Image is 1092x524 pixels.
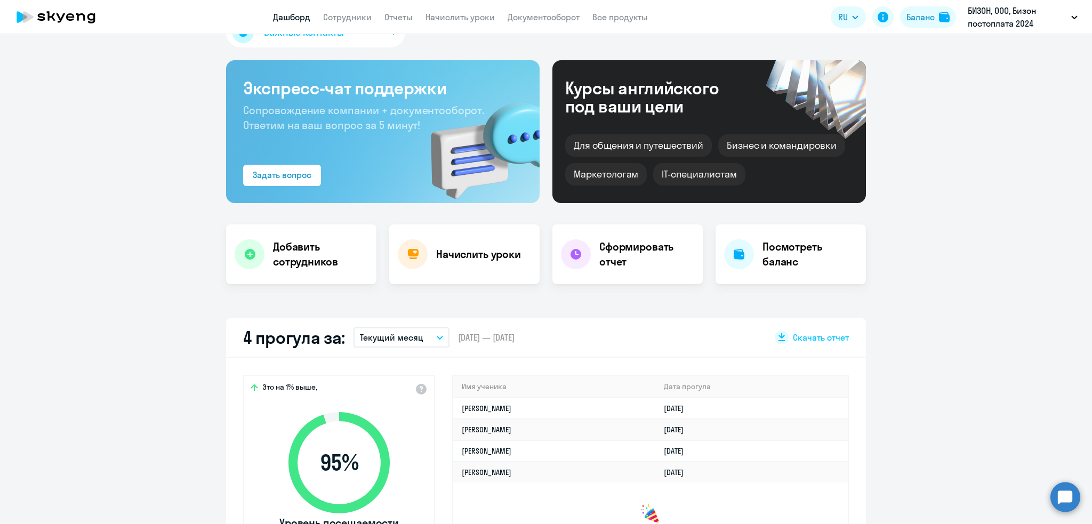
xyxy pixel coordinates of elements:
[565,79,748,115] div: Курсы английского под ваши цели
[425,12,495,22] a: Начислить уроки
[354,327,449,348] button: Текущий месяц
[939,12,950,22] img: balance
[453,376,655,398] th: Имя ученика
[243,327,345,348] h2: 4 прогула за:
[243,165,321,186] button: Задать вопрос
[243,77,523,99] h3: Экспресс-чат поддержки
[508,12,580,22] a: Документооборот
[384,12,413,22] a: Отчеты
[900,6,956,28] button: Балансbalance
[565,163,647,186] div: Маркетологам
[323,12,372,22] a: Сотрудники
[831,6,866,28] button: RU
[655,376,848,398] th: Дата прогула
[968,4,1067,30] p: БИЗОН, ООО, Бизон постоплата 2024
[415,83,540,203] img: bg-img
[664,404,692,413] a: [DATE]
[664,425,692,434] a: [DATE]
[262,382,317,395] span: Это на 1% выше,
[436,247,521,262] h4: Начислить уроки
[718,134,845,157] div: Бизнес и командировки
[243,103,484,132] span: Сопровождение компании + документооборот. Ответим на ваш вопрос за 5 минут!
[838,11,848,23] span: RU
[762,239,857,269] h4: Посмотреть баланс
[253,168,311,181] div: Задать вопрос
[906,11,935,23] div: Баланс
[360,331,423,344] p: Текущий месяц
[273,12,310,22] a: Дашборд
[653,163,745,186] div: IT-специалистам
[273,239,368,269] h4: Добавить сотрудников
[462,467,511,477] a: [PERSON_NAME]
[462,425,511,434] a: [PERSON_NAME]
[462,404,511,413] a: [PERSON_NAME]
[793,332,849,343] span: Скачать отчет
[599,239,694,269] h4: Сформировать отчет
[565,134,712,157] div: Для общения и путешествий
[664,446,692,456] a: [DATE]
[962,4,1083,30] button: БИЗОН, ООО, Бизон постоплата 2024
[462,446,511,456] a: [PERSON_NAME]
[664,467,692,477] a: [DATE]
[458,332,515,343] span: [DATE] — [DATE]
[278,450,400,475] span: 95 %
[592,12,648,22] a: Все продукты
